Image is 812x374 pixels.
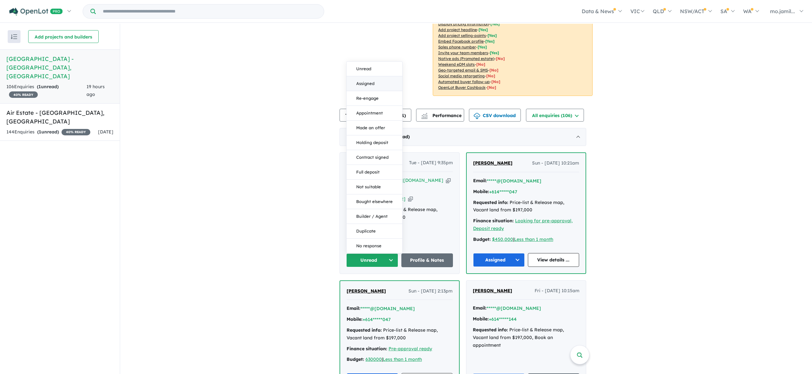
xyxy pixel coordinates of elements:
[408,196,413,202] button: Copy
[11,34,17,39] img: sort.svg
[473,218,514,224] strong: Finance situation:
[438,85,486,90] u: OpenLot Buyer Cashback
[347,239,402,253] button: No response
[438,27,477,32] u: Add project headline
[408,287,453,295] span: Sun - [DATE] 2:13pm
[438,33,486,38] u: Add project selling-points
[473,160,513,166] span: [PERSON_NAME]
[98,129,113,135] span: [DATE]
[473,326,579,349] div: Price-list & Release map, Vacant land from $197,000, Book an appointment
[473,253,525,267] button: Assigned
[6,128,90,136] div: 144 Enquir ies
[485,39,495,44] span: [ Yes ]
[347,62,402,76] button: Unread
[438,39,484,44] u: Embed Facebook profile
[38,84,41,89] span: 1
[9,91,38,98] span: 40 % READY
[473,305,487,311] strong: Email:
[347,209,402,224] button: Builder / Agent
[514,236,553,242] a: Less than 1 month
[770,8,795,14] span: mo.jamil...
[438,62,475,67] u: Weekend eDM slots
[383,356,422,362] a: Less than 1 month
[39,129,41,135] span: 1
[496,56,505,61] span: [No]
[473,200,508,205] strong: Requested info:
[340,109,411,122] button: Team member settings (11)
[347,106,402,121] button: Appointment
[473,236,491,242] strong: Budget:
[346,253,398,267] button: Unread
[347,305,360,311] strong: Email:
[438,79,490,84] u: Automated buyer follow-up
[438,21,489,26] u: Display pricing information
[473,316,489,322] strong: Mobile:
[347,224,402,239] button: Duplicate
[347,76,402,91] button: Assigned
[401,253,453,267] a: Profile & Notes
[479,27,488,32] span: [ Yes ]
[438,45,476,49] u: Sales phone number
[86,84,105,97] span: 19 hours ago
[473,236,579,243] div: |
[438,56,494,61] u: Native ads (Promoted estate)
[28,30,99,43] button: Add projects and builders
[347,150,402,165] button: Contract signed
[347,356,453,363] div: |
[6,83,86,98] div: 106 Enquir ies
[6,55,113,81] h5: [GEOGRAPHIC_DATA] - [GEOGRAPHIC_DATA] , [GEOGRAPHIC_DATA]
[347,288,386,294] span: [PERSON_NAME]
[347,180,402,194] button: Not suitable
[347,135,402,150] button: Holding deposit
[488,33,497,38] span: [ Yes ]
[347,194,402,209] button: Bought elsewhere
[37,129,59,135] strong: ( unread)
[474,113,480,119] img: download icon
[490,21,500,26] span: [ Yes ]
[9,8,63,16] img: Openlot PRO Logo White
[473,159,513,167] a: [PERSON_NAME]
[473,327,508,333] strong: Requested info:
[422,113,462,118] span: Performance
[347,356,364,362] strong: Budget:
[473,287,512,295] a: [PERSON_NAME]
[473,199,579,214] div: Price-list & Release map, Vacant land from $197,000
[473,218,573,231] a: Looking for pre-approval, Deposit ready
[347,327,382,333] strong: Requested info:
[97,4,323,18] input: Try estate name, suburb, builder or developer
[340,128,586,146] div: [DATE]
[487,85,496,90] span: [No]
[416,109,464,122] button: Performance
[446,177,451,184] button: Copy
[347,91,402,106] button: Re-engage
[473,288,512,293] span: [PERSON_NAME]
[62,129,90,135] span: 40 % READY
[347,165,402,180] button: Full deposit
[347,346,387,352] strong: Finance situation:
[346,61,403,253] div: Unread
[438,73,485,78] u: Social media retargeting
[535,287,579,295] span: Fri - [DATE] 10:15am
[422,113,427,116] img: line-chart.svg
[347,121,402,135] button: Made an offer
[486,73,495,78] span: [No]
[6,108,113,126] h5: Air Estate - [GEOGRAPHIC_DATA] , [GEOGRAPHIC_DATA]
[526,109,584,122] button: All enquiries (106)
[347,287,386,295] a: [PERSON_NAME]
[347,327,453,342] div: Price-list & Release map, Vacant land from $197,000
[492,236,513,242] a: $450,000
[365,356,382,362] a: 630000
[389,346,432,352] a: Pre-approval ready
[473,189,489,194] strong: Mobile:
[469,109,521,122] button: CSV download
[409,159,453,167] span: Tue - [DATE] 9:35pm
[438,50,488,55] u: Invite your team members
[473,178,487,183] strong: Email:
[438,68,488,72] u: Geo-targeted email & SMS
[491,79,500,84] span: [No]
